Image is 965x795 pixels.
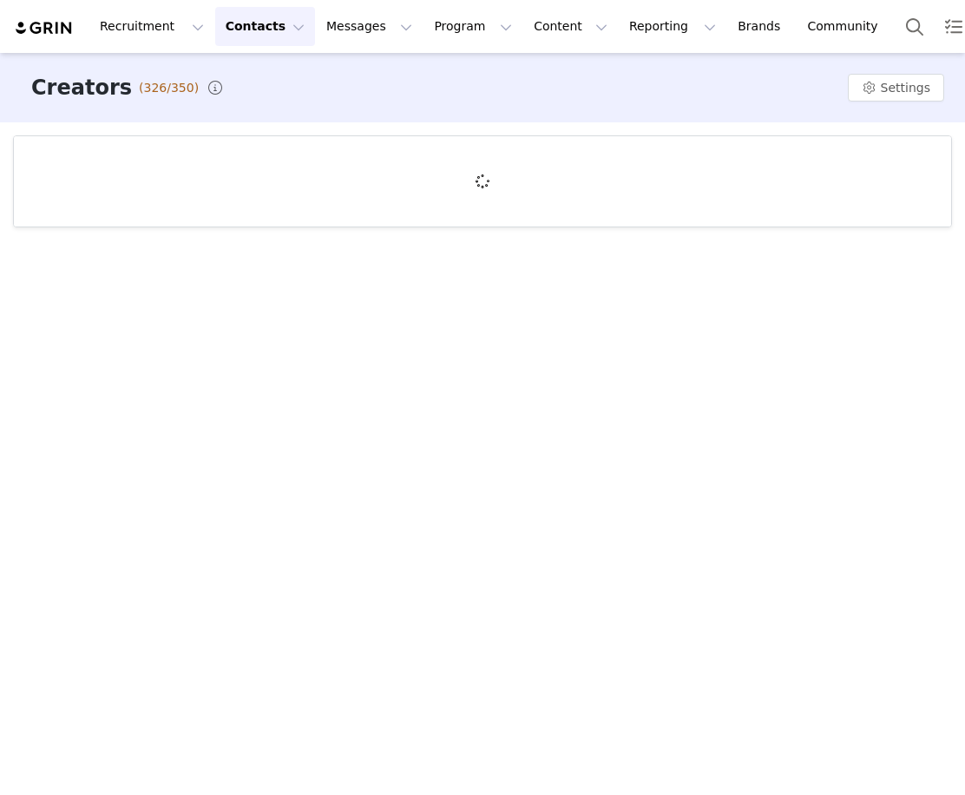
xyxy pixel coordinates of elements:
[848,74,944,102] button: Settings
[31,72,132,103] h3: Creators
[89,7,214,46] button: Recruitment
[798,7,896,46] a: Community
[423,7,522,46] button: Program
[727,7,796,46] a: Brands
[619,7,726,46] button: Reporting
[316,7,423,46] button: Messages
[896,7,934,46] button: Search
[14,20,75,36] img: grin logo
[215,7,315,46] button: Contacts
[523,7,618,46] button: Content
[139,79,199,97] span: (326/350)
